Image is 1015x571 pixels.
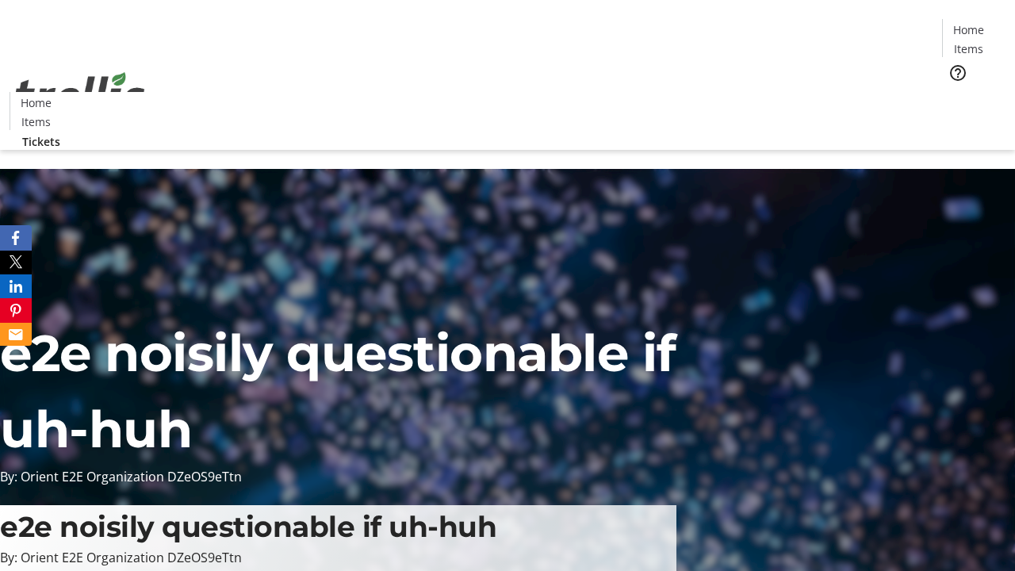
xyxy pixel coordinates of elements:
span: Items [954,40,983,57]
a: Items [943,40,994,57]
a: Items [10,113,61,130]
img: Orient E2E Organization DZeOS9eTtn's Logo [10,55,151,134]
button: Help [942,57,974,89]
span: Home [953,21,984,38]
a: Tickets [942,92,1005,109]
span: Tickets [22,133,60,150]
span: Tickets [955,92,993,109]
span: Items [21,113,51,130]
span: Home [21,94,52,111]
a: Tickets [10,133,73,150]
a: Home [10,94,61,111]
a: Home [943,21,994,38]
